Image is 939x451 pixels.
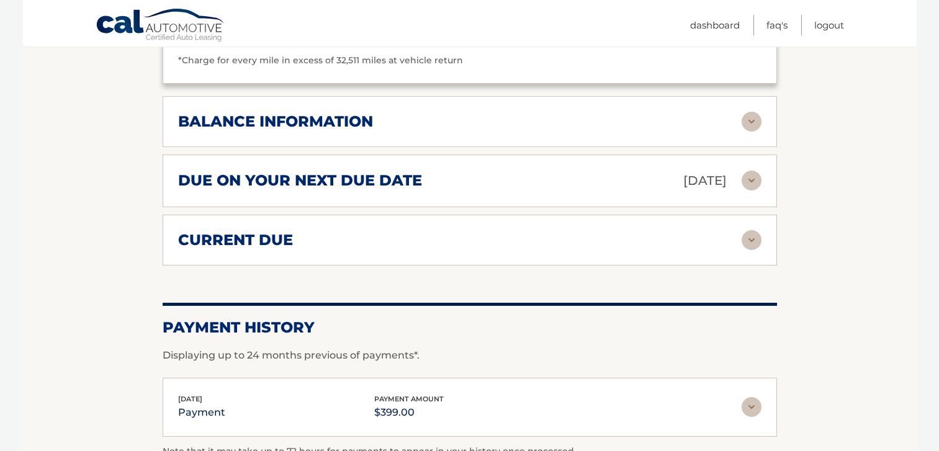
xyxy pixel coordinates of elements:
[683,170,727,192] p: [DATE]
[742,230,762,250] img: accordion-rest.svg
[163,348,777,363] p: Displaying up to 24 months previous of payments*.
[163,318,777,337] h2: Payment History
[96,8,226,44] a: Cal Automotive
[742,112,762,132] img: accordion-rest.svg
[178,395,202,403] span: [DATE]
[742,397,762,417] img: accordion-rest.svg
[766,15,788,35] a: FAQ's
[374,404,444,421] p: $399.00
[178,55,463,66] span: *Charge for every mile in excess of 32,511 miles at vehicle return
[742,171,762,190] img: accordion-rest.svg
[178,231,293,249] h2: current due
[178,112,373,131] h2: balance information
[178,404,225,421] p: payment
[690,15,740,35] a: Dashboard
[178,171,422,190] h2: due on your next due date
[374,395,444,403] span: payment amount
[814,15,844,35] a: Logout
